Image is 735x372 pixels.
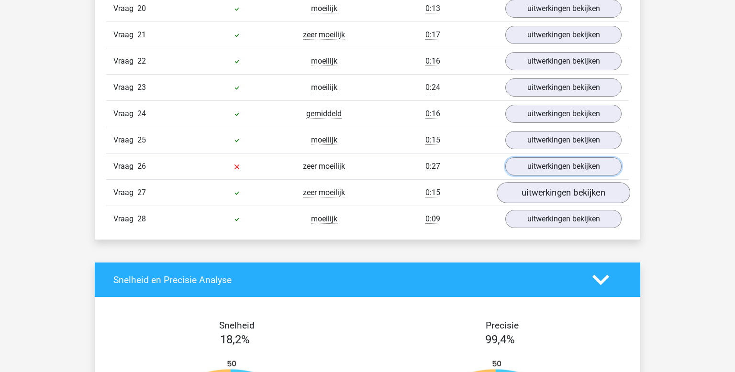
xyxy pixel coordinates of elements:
[113,274,578,285] h4: Snelheid en Precisie Analyse
[113,187,137,198] span: Vraag
[303,162,345,171] span: zeer moeilijk
[113,213,137,225] span: Vraag
[425,109,440,119] span: 0:16
[505,210,622,228] a: uitwerkingen bekijken
[505,78,622,97] a: uitwerkingen bekijken
[137,135,146,144] span: 25
[113,161,137,172] span: Vraag
[137,188,146,197] span: 27
[311,214,337,224] span: moeilijk
[425,162,440,171] span: 0:27
[505,157,622,175] a: uitwerkingen bekijken
[311,4,337,13] span: moeilijk
[497,182,630,203] a: uitwerkingen bekijken
[113,320,360,331] h4: Snelheid
[425,188,440,197] span: 0:15
[311,83,337,92] span: moeilijk
[379,320,625,331] h4: Precisie
[137,56,146,66] span: 22
[137,214,146,223] span: 28
[137,162,146,171] span: 26
[137,30,146,39] span: 21
[425,135,440,145] span: 0:15
[505,26,622,44] a: uitwerkingen bekijken
[137,83,146,92] span: 23
[137,109,146,118] span: 24
[220,333,250,346] span: 18,2%
[311,56,337,66] span: moeilijk
[505,105,622,123] a: uitwerkingen bekijken
[505,131,622,149] a: uitwerkingen bekijken
[113,55,137,67] span: Vraag
[306,109,342,119] span: gemiddeld
[113,134,137,146] span: Vraag
[425,214,440,224] span: 0:09
[505,52,622,70] a: uitwerkingen bekijken
[425,56,440,66] span: 0:16
[425,4,440,13] span: 0:13
[113,108,137,120] span: Vraag
[303,30,345,40] span: zeer moeilijk
[303,188,345,197] span: zeer moeilijk
[311,135,337,145] span: moeilijk
[113,3,137,14] span: Vraag
[113,29,137,41] span: Vraag
[485,333,515,346] span: 99,4%
[425,30,440,40] span: 0:17
[137,4,146,13] span: 20
[425,83,440,92] span: 0:24
[113,82,137,93] span: Vraag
